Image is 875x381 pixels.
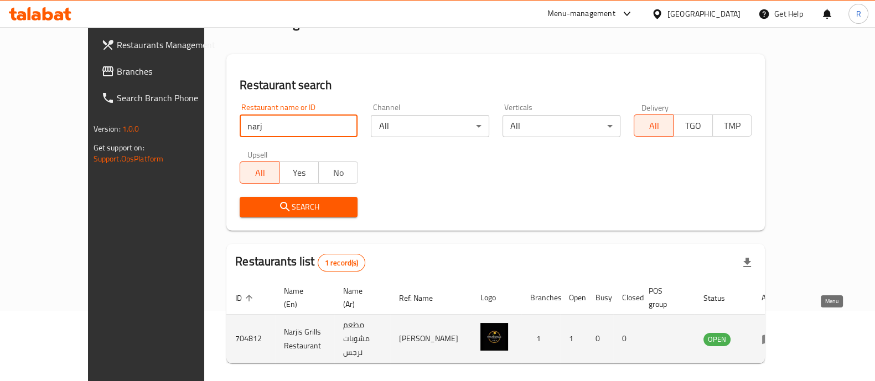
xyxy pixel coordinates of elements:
[247,150,268,158] label: Upsell
[318,258,365,268] span: 1 record(s)
[117,91,225,105] span: Search Branch Phone
[284,284,321,311] span: Name (En)
[547,7,615,20] div: Menu-management
[240,161,279,184] button: All
[753,281,791,315] th: Action
[284,165,314,181] span: Yes
[343,284,377,311] span: Name (Ar)
[587,281,613,315] th: Busy
[245,165,275,181] span: All
[318,161,358,184] button: No
[94,140,144,155] span: Get support on:
[521,281,560,315] th: Branches
[92,58,234,85] a: Branches
[323,165,354,181] span: No
[122,122,139,136] span: 1.0.0
[634,114,674,137] button: All
[560,315,587,363] td: 1
[613,281,640,315] th: Closed
[503,115,620,137] div: All
[279,161,319,184] button: Yes
[240,197,358,217] button: Search
[639,118,669,134] span: All
[703,291,739,305] span: Status
[371,115,489,137] div: All
[521,315,560,363] td: 1
[560,281,587,315] th: Open
[399,291,447,305] span: Ref. Name
[117,38,225,51] span: Restaurants Management
[703,333,731,346] span: OPEN
[667,8,741,20] div: [GEOGRAPHIC_DATA]
[240,77,752,93] h2: Restaurant search
[248,200,349,214] span: Search
[275,315,334,363] td: Narjis Grills Restaurant
[856,8,861,20] span: R
[117,65,225,78] span: Branches
[92,85,234,111] a: Search Branch Phone
[641,103,669,111] label: Delivery
[226,14,335,32] h2: Menu management
[480,323,508,351] img: Narjis Grills Restaurant
[226,281,791,363] table: enhanced table
[235,291,256,305] span: ID
[240,115,358,137] input: Search for restaurant name or ID..
[673,114,713,137] button: TGO
[226,315,275,363] td: 704812
[717,118,748,134] span: TMP
[94,152,164,166] a: Support.OpsPlatform
[318,254,366,272] div: Total records count
[472,281,521,315] th: Logo
[678,118,708,134] span: TGO
[235,253,365,272] h2: Restaurants list
[712,114,752,137] button: TMP
[94,122,121,136] span: Version:
[649,284,681,311] span: POS group
[613,315,640,363] td: 0
[92,32,234,58] a: Restaurants Management
[587,315,613,363] td: 0
[390,315,472,363] td: [PERSON_NAME]
[334,315,390,363] td: مطعم مشويات نرجس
